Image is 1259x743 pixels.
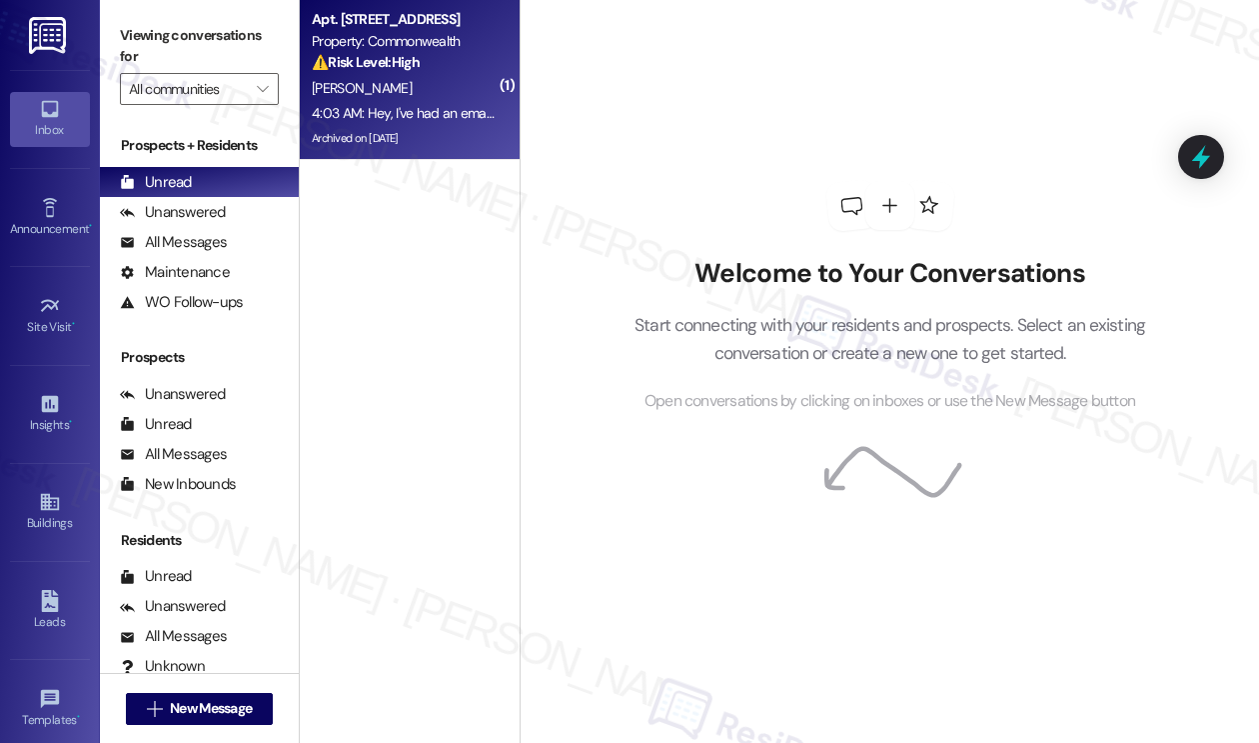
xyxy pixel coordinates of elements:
[69,415,72,429] span: •
[312,9,497,30] div: Apt. [STREET_ADDRESS]
[10,682,90,736] a: Templates •
[10,92,90,146] a: Inbox
[312,31,497,52] div: Property: Commonwealth
[147,701,162,717] i: 
[129,73,247,105] input: All communities
[72,317,75,331] span: •
[170,698,252,719] span: New Message
[312,79,412,97] span: [PERSON_NAME]
[605,311,1176,368] p: Start connecting with your residents and prospects. Select an existing conversation or create a n...
[100,347,299,368] div: Prospects
[120,626,227,647] div: All Messages
[100,530,299,551] div: Residents
[89,219,92,233] span: •
[312,53,420,71] strong: ⚠️ Risk Level: High
[120,444,227,465] div: All Messages
[77,710,80,724] span: •
[120,566,192,587] div: Unread
[605,258,1176,290] h2: Welcome to Your Conversations
[120,172,192,193] div: Unread
[310,126,499,151] div: Archived on [DATE]
[120,656,205,677] div: Unknown
[120,292,243,313] div: WO Follow-ups
[120,474,236,495] div: New Inbounds
[10,584,90,638] a: Leads
[120,262,230,283] div: Maintenance
[120,384,226,405] div: Unanswered
[100,135,299,156] div: Prospects + Residents
[10,387,90,441] a: Insights •
[120,232,227,253] div: All Messages
[10,485,90,539] a: Buildings
[644,389,1135,414] span: Open conversations by clicking on inboxes or use the New Message button
[120,202,226,223] div: Unanswered
[29,17,70,54] img: ResiDesk Logo
[120,20,279,73] label: Viewing conversations for
[120,414,192,435] div: Unread
[120,596,226,617] div: Unanswered
[126,693,274,725] button: New Message
[10,289,90,343] a: Site Visit •
[257,81,268,97] i: 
